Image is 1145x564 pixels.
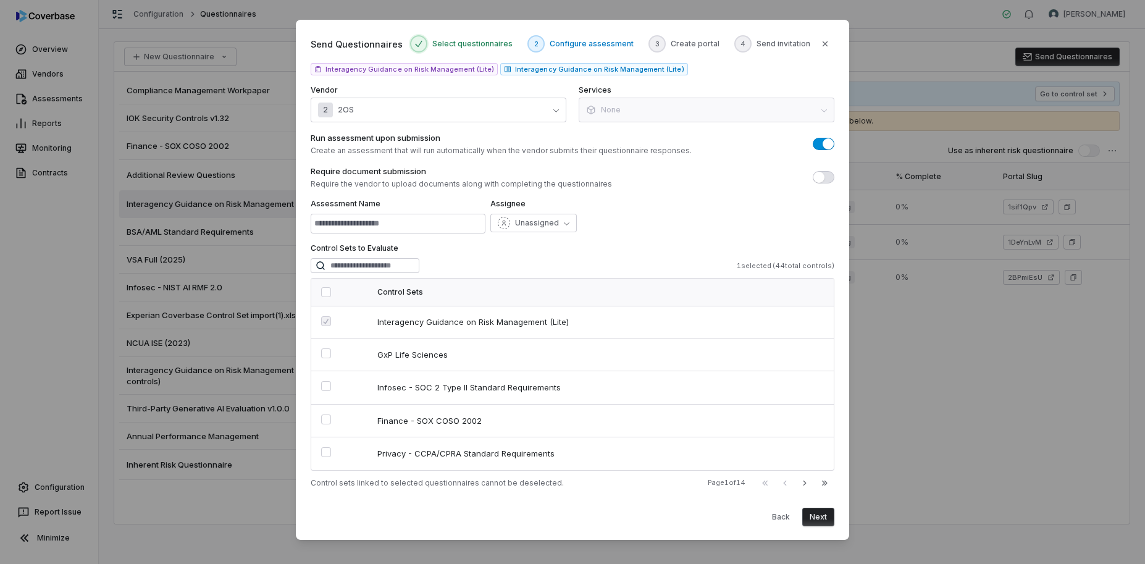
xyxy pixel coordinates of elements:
button: 22OS [311,98,566,122]
p: Require the vendor to upload documents along with completing the questionnaires [311,179,612,189]
span: Privacy - CCPA/CPRA Standard Requirements [377,448,575,459]
label: Vendor [311,85,566,95]
p: Create an assessment that will run automatically when the vendor submits their questionnaire resp... [311,146,692,156]
span: Select questionnaires [432,39,513,49]
span: GxP Life Sciences [377,349,575,360]
span: Configure assessment [550,39,634,49]
label: Control Sets to Evaluate [311,243,834,253]
span: 2 [534,40,539,49]
span: Interagency Guidance on Risk Management (Lite) [515,64,684,74]
button: Next [802,508,834,526]
span: Create portal [671,39,719,49]
button: Back [765,508,797,526]
span: Infosec - SOC 2 Type II Standard Requirements [377,382,575,393]
p: Control sets linked to selected questionnaires cannot be deselected. [311,478,834,488]
p: 2OS [333,105,354,115]
label: Assessment Name [311,199,485,209]
div: Control Sets [377,287,824,297]
span: 1 selected [737,261,771,271]
label: Assignee [490,199,577,209]
span: Finance - SOX COSO 2002 [377,415,575,426]
span: Unassigned [515,218,559,228]
label: Run assessment upon submission [311,132,692,143]
label: Services [579,85,834,95]
span: Interagency Guidance on Risk Management (Lite) [377,316,575,327]
label: Require document submission [311,166,612,177]
span: Interagency Guidance on Risk Management (Lite) [325,64,494,74]
span: Send invitation [757,39,810,49]
span: Send Questionnaires [311,38,403,51]
span: 4 [740,40,745,49]
span: ( 44 total controls) [773,261,834,271]
span: 3 [655,40,660,49]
